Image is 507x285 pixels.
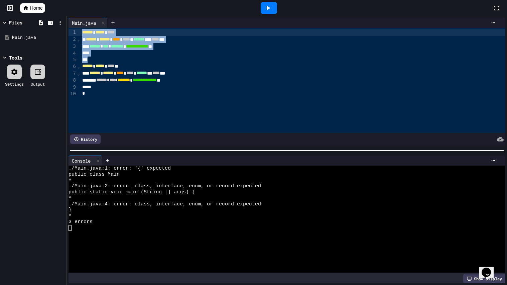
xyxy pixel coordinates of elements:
[69,57,77,63] div: 5
[69,19,99,26] div: Main.java
[69,84,77,91] div: 9
[9,19,22,26] div: Files
[70,134,101,144] div: History
[69,91,77,97] div: 10
[12,34,64,41] div: Main.java
[77,64,80,69] span: Fold line
[69,70,77,77] div: 7
[69,195,72,201] span: ^
[77,36,80,42] span: Fold line
[5,81,24,87] div: Settings
[69,29,77,36] div: 1
[69,183,261,189] span: ./Main.java:2: error: class, interface, enum, or record expected
[69,207,72,213] span: }
[69,201,261,207] span: ./Main.java:4: error: class, interface, enum, or record expected
[20,3,45,13] a: Home
[479,258,500,278] iframe: chat widget
[69,178,72,184] span: ^
[463,274,505,283] div: Show display
[69,18,108,28] div: Main.java
[30,5,42,11] span: Home
[69,157,94,164] div: Console
[69,50,77,57] div: 4
[69,166,171,172] span: ./Main.java:1: error: '{' expected
[31,81,45,87] div: Output
[69,43,77,50] div: 3
[9,54,22,61] div: Tools
[69,219,93,225] span: 3 errors
[69,36,77,43] div: 2
[77,71,80,76] span: Fold line
[69,172,120,178] span: public class Main
[69,156,102,166] div: Console
[69,77,77,84] div: 8
[69,189,195,195] span: public static void main (String [] args) {
[69,63,77,70] div: 6
[69,213,72,219] span: ^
